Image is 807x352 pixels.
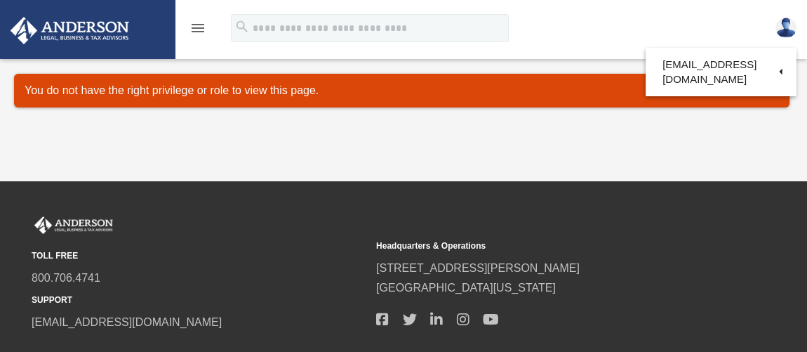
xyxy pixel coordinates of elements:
img: Anderson Advisors Platinum Portal [6,17,133,44]
a: menu [189,25,206,37]
small: SUPPORT [32,293,366,308]
img: Anderson Advisors Platinum Portal [32,216,116,235]
small: Headquarters & Operations [376,239,711,254]
i: search [234,19,250,34]
a: [EMAIL_ADDRESS][DOMAIN_NAME] [646,51,796,93]
small: TOLL FREE [32,249,366,263]
img: User Pic [775,18,796,38]
a: [GEOGRAPHIC_DATA][US_STATE] [376,282,556,294]
a: [STREET_ADDRESS][PERSON_NAME] [376,262,580,274]
a: 800.706.4741 [32,272,100,284]
i: menu [189,20,206,37]
a: [EMAIL_ADDRESS][DOMAIN_NAME] [32,316,222,328]
p: You do not have the right privilege or role to view this page. [25,81,779,100]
